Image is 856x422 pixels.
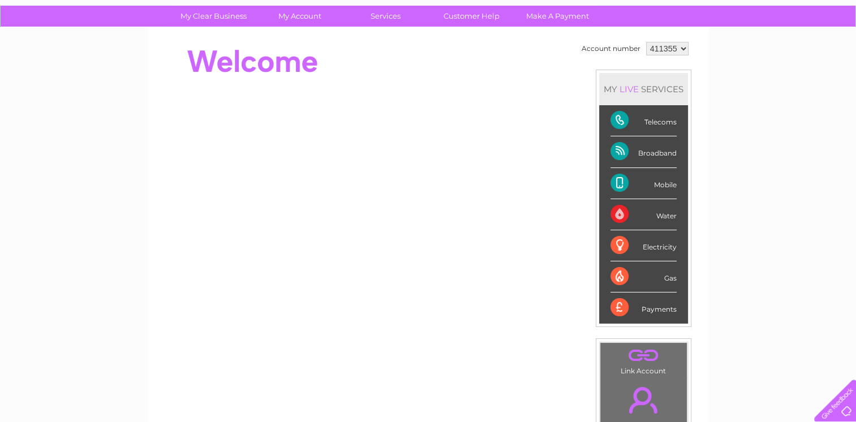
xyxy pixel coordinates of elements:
a: Telecoms [717,48,751,57]
a: Blog [758,48,774,57]
div: Broadband [610,136,677,167]
td: Account number [579,39,643,58]
a: My Account [253,6,346,27]
a: Log out [819,48,845,57]
a: Energy [685,48,710,57]
div: LIVE [617,84,641,94]
a: . [603,380,684,420]
div: Gas [610,261,677,292]
a: Customer Help [425,6,518,27]
img: logo.png [30,29,88,64]
div: Telecoms [610,105,677,136]
div: Mobile [610,168,677,199]
a: Water [657,48,678,57]
div: Payments [610,292,677,323]
a: Contact [781,48,808,57]
td: Link Account [600,342,687,378]
a: Services [339,6,432,27]
div: MY SERVICES [599,73,688,105]
a: 0333 014 3131 [643,6,721,20]
div: Electricity [610,230,677,261]
div: Water [610,199,677,230]
div: Clear Business is a trading name of Verastar Limited (registered in [GEOGRAPHIC_DATA] No. 3667643... [161,6,696,55]
a: My Clear Business [167,6,260,27]
a: . [603,346,684,365]
a: Make A Payment [511,6,604,27]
